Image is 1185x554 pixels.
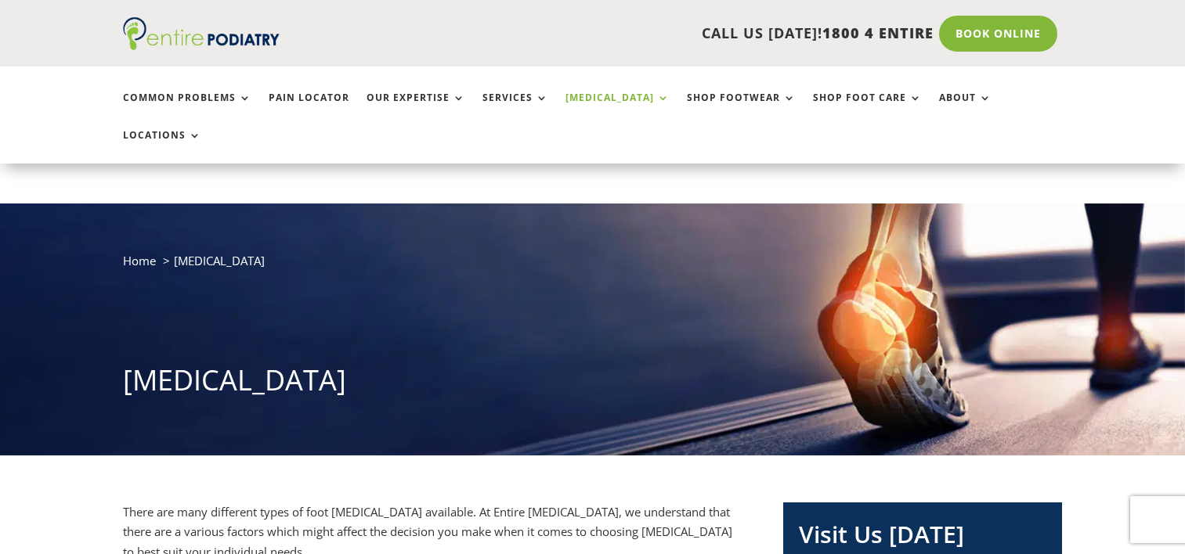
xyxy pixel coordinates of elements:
[822,23,934,42] span: 1800 4 ENTIRE
[813,92,922,126] a: Shop Foot Care
[123,361,1063,408] h1: [MEDICAL_DATA]
[340,23,934,44] p: CALL US [DATE]!
[269,92,349,126] a: Pain Locator
[565,92,670,126] a: [MEDICAL_DATA]
[367,92,465,126] a: Our Expertise
[123,38,280,53] a: Entire Podiatry
[939,92,992,126] a: About
[482,92,548,126] a: Services
[687,92,796,126] a: Shop Footwear
[123,250,1063,282] nav: breadcrumb
[123,130,201,164] a: Locations
[174,253,265,268] span: [MEDICAL_DATA]
[123,17,280,50] img: logo (1)
[123,92,251,126] a: Common Problems
[939,16,1057,52] a: Book Online
[123,253,156,268] a: Home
